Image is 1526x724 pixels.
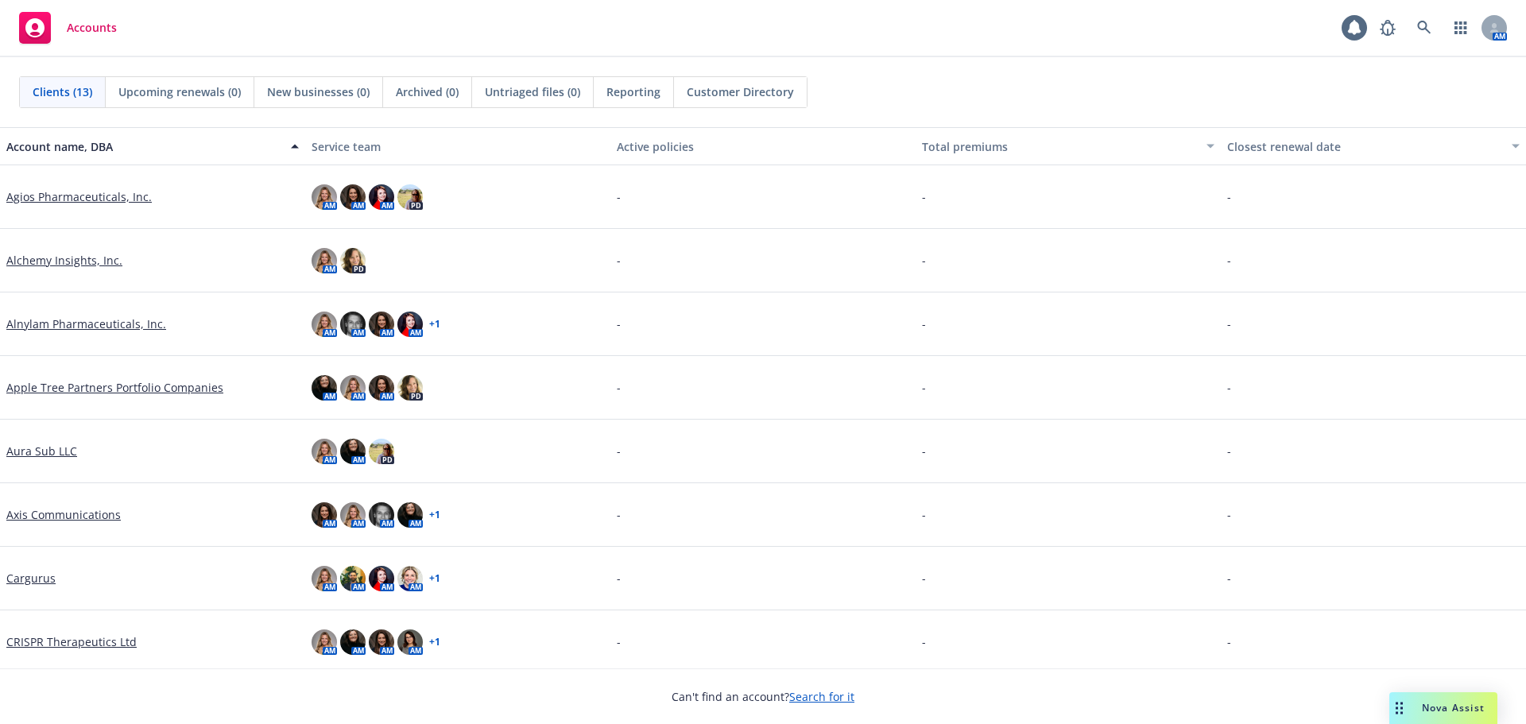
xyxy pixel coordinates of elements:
[922,570,926,587] span: -
[397,184,423,210] img: photo
[340,184,366,210] img: photo
[922,633,926,650] span: -
[617,633,621,650] span: -
[369,566,394,591] img: photo
[118,83,241,100] span: Upcoming renewals (0)
[485,83,580,100] span: Untriaged files (0)
[340,312,366,337] img: photo
[617,252,621,269] span: -
[1408,12,1440,44] a: Search
[305,127,610,165] button: Service team
[1227,633,1231,650] span: -
[610,127,916,165] button: Active policies
[312,248,337,273] img: photo
[617,316,621,332] span: -
[397,566,423,591] img: photo
[1227,316,1231,332] span: -
[6,316,166,332] a: Alnylam Pharmaceuticals, Inc.
[922,188,926,205] span: -
[312,566,337,591] img: photo
[67,21,117,34] span: Accounts
[789,689,854,704] a: Search for it
[617,138,909,155] div: Active policies
[922,379,926,396] span: -
[312,312,337,337] img: photo
[397,375,423,401] img: photo
[312,629,337,655] img: photo
[617,570,621,587] span: -
[1389,692,1409,724] div: Drag to move
[369,184,394,210] img: photo
[1227,570,1231,587] span: -
[922,443,926,459] span: -
[1389,692,1497,724] button: Nova Assist
[922,506,926,523] span: -
[429,574,440,583] a: + 1
[1445,12,1477,44] a: Switch app
[1221,127,1526,165] button: Closest renewal date
[312,375,337,401] img: photo
[340,566,366,591] img: photo
[606,83,660,100] span: Reporting
[369,629,394,655] img: photo
[397,312,423,337] img: photo
[429,510,440,520] a: + 1
[922,138,1197,155] div: Total premiums
[6,252,122,269] a: Alchemy Insights, Inc.
[397,502,423,528] img: photo
[1227,379,1231,396] span: -
[6,506,121,523] a: Axis Communications
[617,188,621,205] span: -
[6,138,281,155] div: Account name, DBA
[1227,138,1502,155] div: Closest renewal date
[340,375,366,401] img: photo
[1227,443,1231,459] span: -
[397,629,423,655] img: photo
[1372,12,1404,44] a: Report a Bug
[312,439,337,464] img: photo
[6,379,223,396] a: Apple Tree Partners Portfolio Companies
[6,570,56,587] a: Cargurus
[33,83,92,100] span: Clients (13)
[369,312,394,337] img: photo
[672,688,854,705] span: Can't find an account?
[429,637,440,647] a: + 1
[916,127,1221,165] button: Total premiums
[1227,188,1231,205] span: -
[312,184,337,210] img: photo
[1227,252,1231,269] span: -
[369,502,394,528] img: photo
[6,633,137,650] a: CRISPR Therapeutics Ltd
[617,506,621,523] span: -
[312,138,604,155] div: Service team
[396,83,459,100] span: Archived (0)
[617,443,621,459] span: -
[1422,701,1485,714] span: Nova Assist
[617,379,621,396] span: -
[340,248,366,273] img: photo
[6,443,77,459] a: Aura Sub LLC
[13,6,123,50] a: Accounts
[340,629,366,655] img: photo
[687,83,794,100] span: Customer Directory
[312,502,337,528] img: photo
[369,439,394,464] img: photo
[922,316,926,332] span: -
[369,375,394,401] img: photo
[6,188,152,205] a: Agios Pharmaceuticals, Inc.
[267,83,370,100] span: New businesses (0)
[922,252,926,269] span: -
[1227,506,1231,523] span: -
[340,439,366,464] img: photo
[429,319,440,329] a: + 1
[340,502,366,528] img: photo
